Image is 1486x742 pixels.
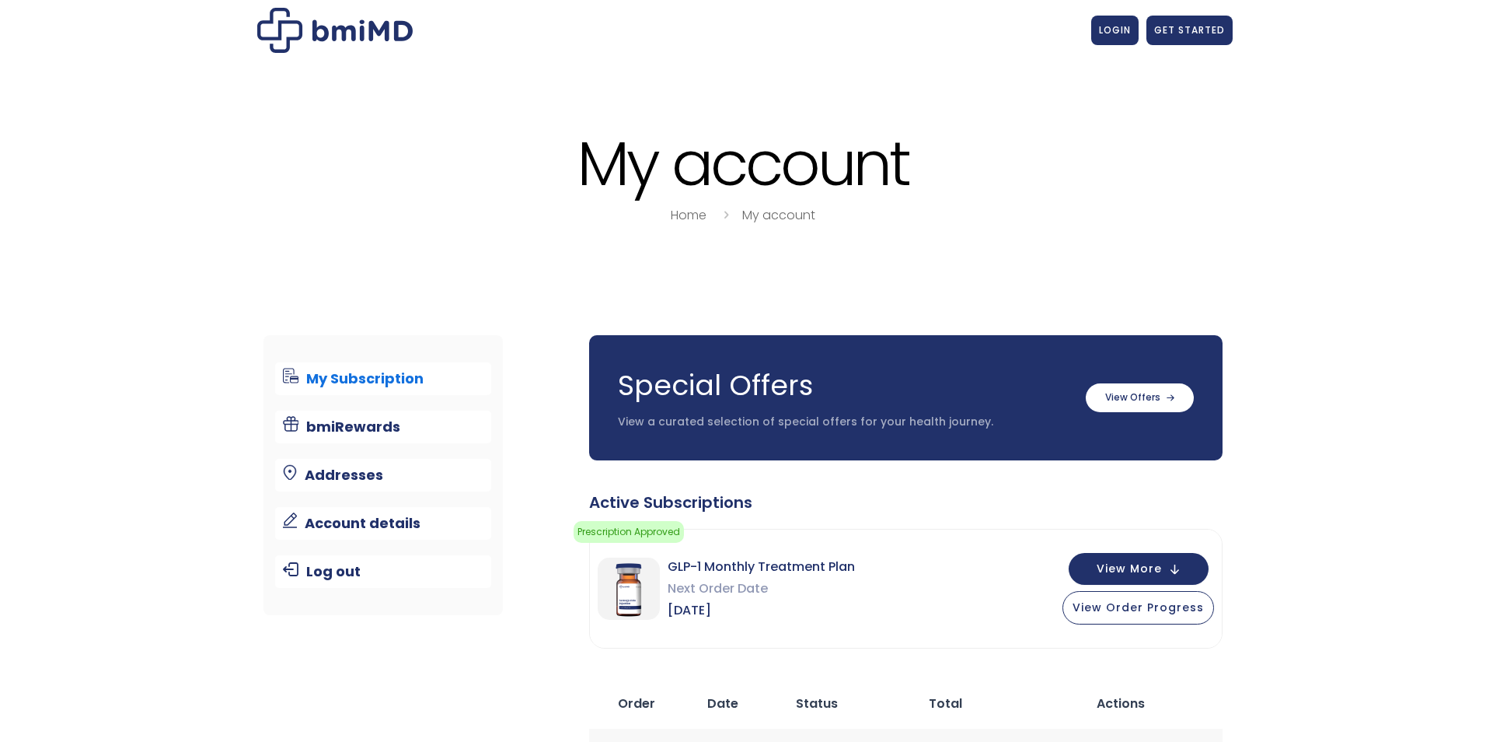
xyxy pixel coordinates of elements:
[742,206,815,224] a: My account
[668,600,855,621] span: [DATE]
[589,492,1223,513] div: Active Subscriptions
[796,695,838,712] span: Status
[668,578,855,600] span: Next Order Date
[671,206,706,224] a: Home
[275,411,492,443] a: bmiRewards
[1062,591,1214,625] button: View Order Progress
[618,415,1070,430] p: View a curated selection of special offers for your health journey.
[618,366,1070,405] h3: Special Offers
[618,695,655,712] span: Order
[1154,23,1225,37] span: GET STARTED
[1073,600,1204,615] span: View Order Progress
[598,558,660,620] img: GLP-1 Monthly Treatment Plan
[257,8,413,53] img: My account
[1069,553,1209,585] button: View More
[929,695,962,712] span: Total
[1146,16,1233,45] a: GET STARTED
[574,521,684,543] span: Prescription Approved
[1097,695,1145,712] span: Actions
[253,131,1233,197] h1: My account
[263,335,504,615] nav: Account pages
[275,362,492,395] a: My Subscription
[275,459,492,492] a: Addresses
[707,695,738,712] span: Date
[717,206,734,224] i: breadcrumbs separator
[668,556,855,578] span: GLP-1 Monthly Treatment Plan
[275,507,492,540] a: Account details
[1099,23,1131,37] span: LOGIN
[1097,564,1162,574] span: View More
[275,555,492,588] a: Log out
[1091,16,1139,45] a: LOGIN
